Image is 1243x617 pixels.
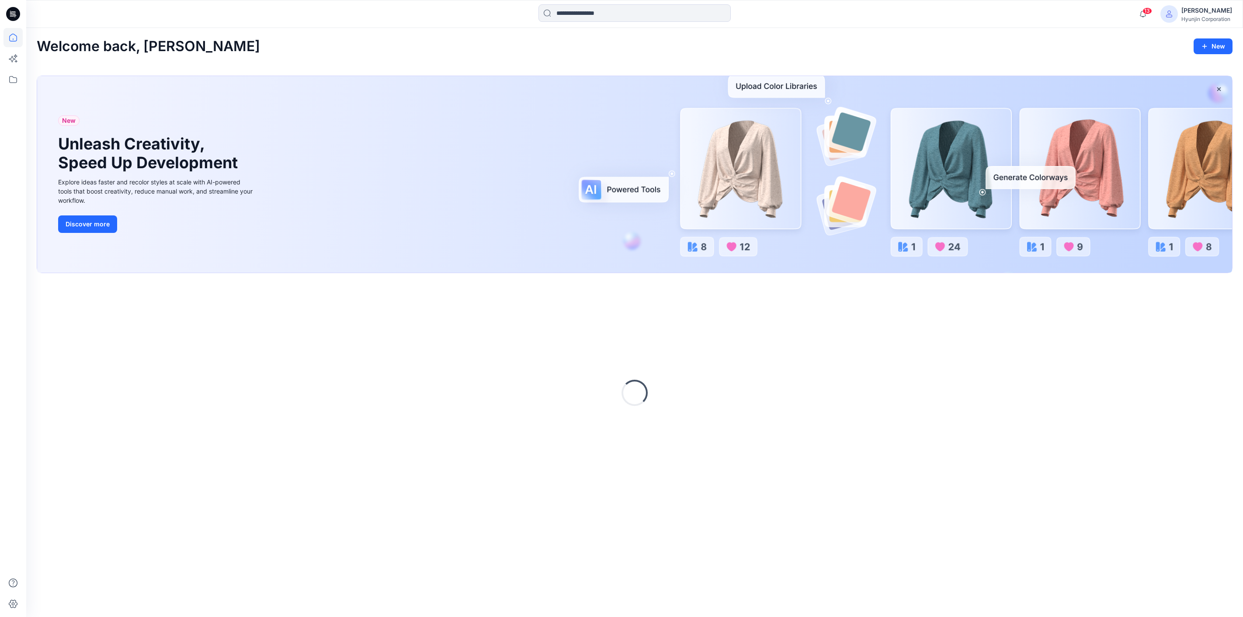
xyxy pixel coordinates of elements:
[58,135,242,172] h1: Unleash Creativity, Speed Up Development
[1181,5,1232,16] div: [PERSON_NAME]
[58,215,255,233] a: Discover more
[1166,10,1173,17] svg: avatar
[1181,16,1232,22] div: Hyunjin Corporation
[58,177,255,205] div: Explore ideas faster and recolor styles at scale with AI-powered tools that boost creativity, red...
[62,115,76,126] span: New
[58,215,117,233] button: Discover more
[1142,7,1152,14] span: 13
[37,38,260,55] h2: Welcome back, [PERSON_NAME]
[1194,38,1233,54] button: New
